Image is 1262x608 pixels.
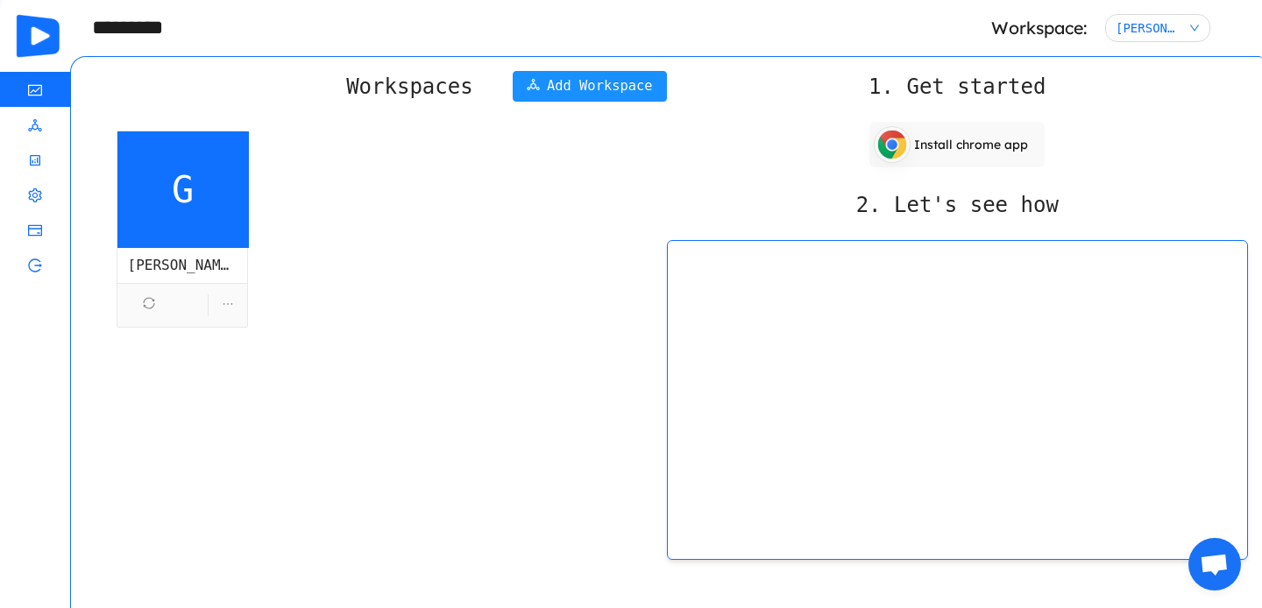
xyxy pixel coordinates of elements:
[117,131,249,248] span: G
[667,189,1249,230] h2: 2. Let's see how
[346,71,473,103] h2: Workspaces
[143,294,155,316] i: icon: sync
[1188,538,1241,590] div: Open chat
[28,251,42,286] i: icon: logout
[914,123,1028,166] p: Install chrome app
[28,75,42,110] i: icon: fund
[513,71,667,102] button: icon: deployment-unitAdd Workspace
[28,216,42,251] i: icon: credit-card
[667,71,1249,111] h2: 1. Get started
[28,110,42,145] i: icon: deployment-unit
[1189,23,1200,35] i: icon: down
[1116,15,1181,41] div: Gozde's workspace
[875,127,910,162] img: chrome_icon_128-693e890b.png
[222,298,234,310] i: icon: ellipsis
[28,180,42,216] i: icon: setting
[128,255,237,276] div: [PERSON_NAME]'s workspace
